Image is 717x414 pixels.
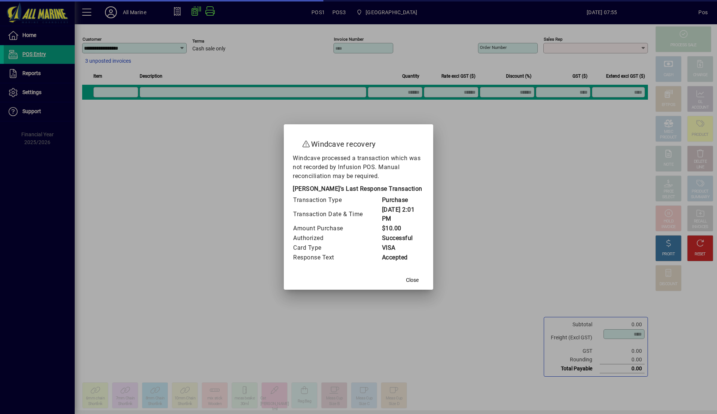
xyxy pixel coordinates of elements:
td: Card Type [293,243,382,253]
td: Accepted [382,253,425,262]
td: Amount Purchase [293,224,382,233]
td: VISA [382,243,425,253]
td: $10.00 [382,224,425,233]
td: Purchase [382,195,425,205]
td: Transaction Type [293,195,382,205]
div: [PERSON_NAME]'s Last Response Transaction [293,184,424,195]
td: Authorized [293,233,382,243]
span: Close [406,276,419,284]
div: Windcave processed a transaction which was not recorded by Infusion POS. Manual reconciliation ma... [293,154,424,262]
td: Successful [382,233,425,243]
td: Response Text [293,253,382,262]
button: Close [400,273,424,287]
h2: Windcave recovery [293,132,424,153]
td: [DATE] 2:01 PM [382,205,425,224]
td: Transaction Date & Time [293,205,382,224]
